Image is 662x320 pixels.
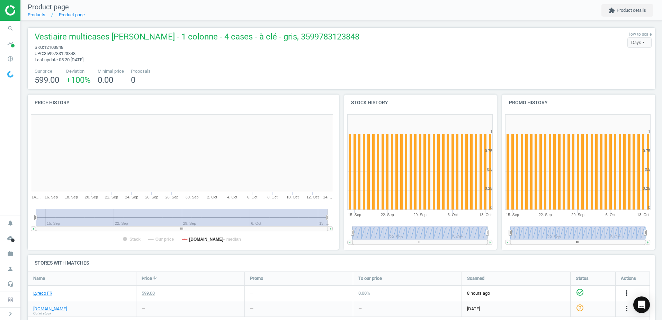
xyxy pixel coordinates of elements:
tspan: 22. Sep [105,195,118,199]
tspan: 6. Oct [606,213,616,217]
tspan: 29. Sep [571,213,584,217]
button: more_vert [623,289,631,298]
tspan: 2. Oct [207,195,217,199]
i: cloud_done [4,232,17,245]
text: 0.25 [485,186,492,190]
h4: Stores with matches [28,255,655,271]
img: ajHJNr6hYgQAAAAASUVORK5CYII= [5,5,54,16]
text: 0 [648,205,650,210]
span: To our price [358,275,382,282]
span: Price [142,275,152,282]
span: 12103848 [44,45,63,50]
tspan: 22. Sep [539,213,552,217]
h4: Promo history [502,95,655,111]
tspan: 14.… [32,195,41,199]
text: 0.5 [487,167,492,171]
span: 8 hours ago [467,290,565,296]
span: 0 [131,75,135,85]
tspan: 20. Sep [85,195,98,199]
span: Minimal price [98,68,124,74]
tspan: 18. Sep [65,195,78,199]
h4: Price history [28,95,339,111]
tspan: 15. Sep [348,213,361,217]
tspan: Our price [155,237,174,242]
tspan: 15. Sep [506,213,519,217]
span: Vestiaire multicases [PERSON_NAME] - 1 colonne - 4 cases - à clé - gris, 3599783123848 [35,31,359,44]
span: 599.00 [35,75,59,85]
a: [DOMAIN_NAME] [33,306,67,312]
span: Out of stock [33,311,51,316]
span: upc : [35,51,44,56]
span: 3599783123848 [44,51,75,56]
span: Last update 05:20 [DATE] [35,57,83,62]
span: Deviation [66,68,91,74]
tspan: 13. … [319,221,329,225]
div: Days [627,37,652,48]
span: 0.00 % [358,291,370,296]
text: 1 [648,130,650,134]
i: pie_chart_outlined [4,52,17,65]
div: 599.00 [142,290,155,296]
i: notifications [4,216,17,230]
tspan: 13. Oct [479,213,491,217]
a: Product page [59,12,85,17]
div: Open Intercom Messenger [633,296,650,313]
i: check_circle_outline [576,288,584,296]
tspan: 29. Sep [413,213,427,217]
i: person [4,262,17,275]
tspan: 26. Sep [145,195,158,199]
span: +100 % [66,75,91,85]
tspan: Stack [129,237,141,242]
text: 0.75 [485,149,492,153]
tspan: 10. Oct [286,195,298,199]
tspan: 6. Oct [447,213,457,217]
div: — [250,306,253,312]
tspan: 24. Sep [125,195,138,199]
span: 0.00 [98,75,113,85]
tspan: 12. Oct [306,195,319,199]
tspan: 30. Sep [186,195,199,199]
i: help_outline [576,304,584,312]
tspan: 16. Sep [45,195,58,199]
span: Promo [250,275,263,282]
tspan: 6. Oct [247,195,257,199]
text: 0.5 [645,167,650,171]
i: search [4,22,17,35]
span: Scanned [467,275,484,282]
text: 0.75 [643,149,650,153]
button: extensionProduct details [601,4,653,17]
h4: Stock history [344,95,497,111]
span: Actions [621,275,636,282]
img: wGWNvw8QSZomAAAAABJRU5ErkJggg== [7,71,14,78]
tspan: 14.… [323,195,332,199]
tspan: 22. Sep [381,213,394,217]
span: Proposals [131,68,151,74]
label: How to scale [627,32,652,37]
tspan: 13. Oct [637,213,649,217]
tspan: 8. Oct [267,195,277,199]
span: Our price [35,68,59,74]
i: arrow_downward [152,275,158,281]
div: — [250,290,253,296]
i: extension [609,7,615,14]
span: Name [33,275,45,282]
tspan: 4. Oct [227,195,237,199]
i: timeline [4,37,17,50]
tspan: 28. Sep [165,195,179,199]
div: — [358,306,362,312]
text: 1 [490,130,492,134]
span: Status [576,275,589,282]
span: [DATE] [467,306,565,312]
text: 0 [490,205,492,210]
div: — [142,306,145,312]
i: chevron_right [6,310,15,318]
a: Products [28,12,45,17]
button: more_vert [623,304,631,313]
i: more_vert [623,289,631,297]
tspan: median [226,237,241,242]
span: Product page [28,3,69,11]
span: sku : [35,45,44,50]
a: Lyreco FR [33,290,52,296]
i: headset_mic [4,277,17,291]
